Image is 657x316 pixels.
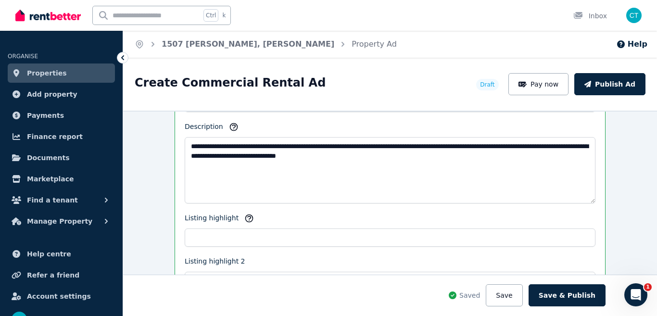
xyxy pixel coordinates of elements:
button: Find a tenant [8,190,115,210]
span: Ctrl [203,9,218,22]
a: Help centre [8,244,115,264]
label: Listing highlight 2 [185,256,245,270]
a: Refer a friend [8,265,115,285]
span: Find a tenant [27,194,78,206]
span: Finance report [27,131,83,142]
button: Help [616,38,647,50]
button: Save [486,284,522,306]
a: Properties [8,63,115,83]
a: Account settings [8,287,115,306]
span: Draft [480,81,494,88]
span: Saved [459,291,480,300]
button: Pay now [508,73,569,95]
div: Inbox [573,11,607,21]
span: ORGANISE [8,53,38,60]
img: RentBetter [15,8,81,23]
span: Documents [27,152,70,164]
a: Documents [8,148,115,167]
span: Help centre [27,248,71,260]
img: Claire Tao [626,8,642,23]
span: Account settings [27,291,91,302]
a: 1507 [PERSON_NAME], [PERSON_NAME] [162,39,334,49]
span: Refer a friend [27,269,79,281]
span: Add property [27,88,77,100]
label: Description [185,122,223,135]
span: k [222,12,226,19]
iframe: Intercom live chat [624,283,647,306]
a: Finance report [8,127,115,146]
button: Publish Ad [574,73,645,95]
nav: Breadcrumb [123,31,408,58]
span: Manage Property [27,215,92,227]
span: Marketplace [27,173,74,185]
h1: Create Commercial Rental Ad [135,75,326,90]
a: Add property [8,85,115,104]
a: Property Ad [352,39,397,49]
button: Manage Property [8,212,115,231]
a: Marketplace [8,169,115,189]
span: 1 [644,283,652,291]
span: Properties [27,67,67,79]
label: Listing highlight [185,213,239,227]
a: Payments [8,106,115,125]
button: Save & Publish [529,284,606,306]
span: Payments [27,110,64,121]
